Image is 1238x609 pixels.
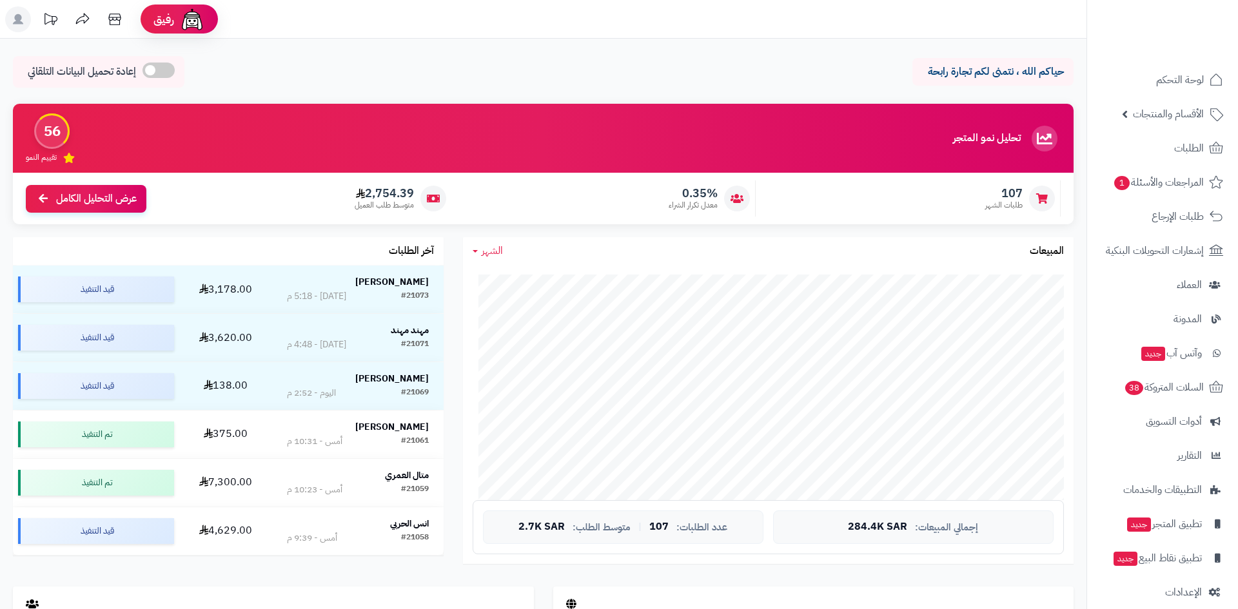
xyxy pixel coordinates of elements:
td: 4,629.00 [179,507,272,555]
p: حياكم الله ، نتمنى لكم تجارة رابحة [922,64,1064,79]
span: تطبيق نقاط البيع [1112,549,1202,567]
strong: [PERSON_NAME] [355,275,429,289]
div: اليوم - 2:52 م [287,387,336,400]
a: الشهر [473,244,503,258]
a: أدوات التسويق [1095,406,1230,437]
strong: [PERSON_NAME] [355,372,429,385]
a: طلبات الإرجاع [1095,201,1230,232]
span: متوسط طلب العميل [355,200,414,211]
span: إعادة تحميل البيانات التلقائي [28,64,136,79]
div: قيد التنفيذ [18,325,174,351]
strong: [PERSON_NAME] [355,420,429,434]
td: 138.00 [179,362,272,410]
a: لوحة التحكم [1095,64,1230,95]
img: ai-face.png [179,6,205,32]
span: الأقسام والمنتجات [1133,105,1204,123]
div: قيد التنفيذ [18,276,174,302]
td: 3,178.00 [179,266,272,313]
span: السلات المتروكة [1124,378,1204,396]
div: #21058 [401,532,429,545]
a: التقارير [1095,440,1230,471]
span: جديد [1114,552,1137,566]
a: عرض التحليل الكامل [26,185,146,213]
span: العملاء [1177,276,1202,294]
strong: مهند مهند [391,324,429,337]
strong: انس الحربي [390,517,429,530]
a: تحديثات المنصة [34,6,66,35]
div: #21069 [401,387,429,400]
span: طلبات الإرجاع [1152,208,1204,226]
a: الإعدادات [1095,577,1230,608]
span: إشعارات التحويلات البنكية [1106,242,1204,260]
span: جديد [1141,347,1165,361]
span: الشهر [482,243,503,258]
a: وآتس آبجديد [1095,338,1230,369]
span: 107 [649,521,669,533]
span: التطبيقات والخدمات [1123,481,1202,499]
a: السلات المتروكة38 [1095,372,1230,403]
span: التقارير [1177,447,1202,465]
div: أمس - 9:39 م [287,532,337,545]
a: العملاء [1095,269,1230,300]
img: logo-2.png [1150,36,1226,63]
span: الطلبات [1174,139,1204,157]
div: [DATE] - 5:18 م [287,290,346,303]
div: #21073 [401,290,429,303]
span: إجمالي المبيعات: [915,522,978,533]
span: تطبيق المتجر [1126,515,1202,533]
span: طلبات الشهر [985,200,1023,211]
a: المراجعات والأسئلة1 [1095,167,1230,198]
div: #21059 [401,483,429,496]
h3: المبيعات [1030,246,1064,257]
span: | [638,522,642,532]
span: 284.4K SAR [848,521,907,533]
div: أمس - 10:23 م [287,483,342,496]
span: الإعدادات [1165,583,1202,601]
span: عرض التحليل الكامل [56,191,137,206]
span: تقييم النمو [26,152,57,163]
a: تطبيق المتجرجديد [1095,508,1230,539]
a: الطلبات [1095,133,1230,164]
h3: تحليل نمو المتجر [953,133,1021,144]
span: 107 [985,186,1023,200]
strong: متال العمري [385,469,429,482]
span: 38 [1125,381,1143,395]
span: لوحة التحكم [1156,71,1204,89]
span: المراجعات والأسئلة [1113,173,1204,191]
span: 2,754.39 [355,186,414,200]
td: 3,620.00 [179,314,272,362]
span: 0.35% [669,186,718,200]
span: متوسط الطلب: [573,522,631,533]
span: 2.7K SAR [518,521,565,533]
a: تطبيق نقاط البيعجديد [1095,543,1230,574]
span: أدوات التسويق [1146,412,1202,430]
div: تم التنفيذ [18,421,174,447]
div: #21071 [401,338,429,351]
a: إشعارات التحويلات البنكية [1095,235,1230,266]
td: 375.00 [179,411,272,458]
span: جديد [1127,517,1151,532]
span: 1 [1114,176,1130,190]
td: 7,300.00 [179,459,272,507]
a: التطبيقات والخدمات [1095,474,1230,505]
span: عدد الطلبات: [676,522,727,533]
span: المدونة [1174,310,1202,328]
div: [DATE] - 4:48 م [287,338,346,351]
span: رفيق [153,12,174,27]
span: معدل تكرار الشراء [669,200,718,211]
a: المدونة [1095,304,1230,334]
div: قيد التنفيذ [18,518,174,544]
div: #21061 [401,435,429,448]
span: وآتس آب [1140,344,1202,362]
div: أمس - 10:31 م [287,435,342,448]
div: قيد التنفيذ [18,373,174,399]
h3: آخر الطلبات [389,246,434,257]
div: تم التنفيذ [18,470,174,496]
